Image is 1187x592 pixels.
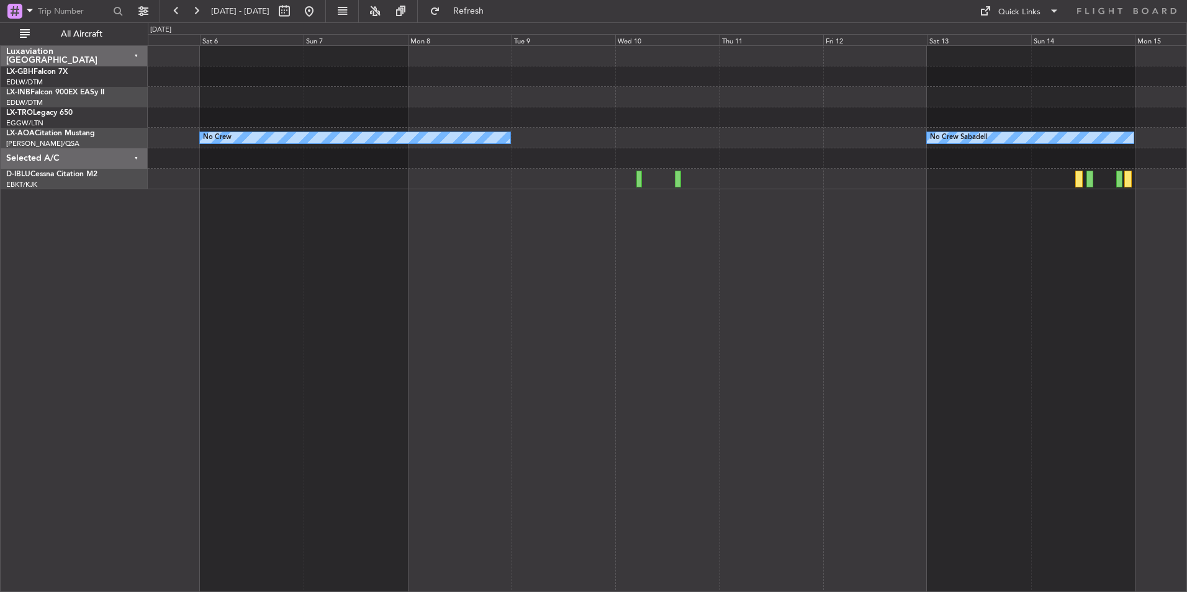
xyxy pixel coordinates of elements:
button: Refresh [424,1,499,21]
span: LX-GBH [6,68,34,76]
button: Quick Links [973,1,1065,21]
div: No Crew [203,128,232,147]
input: Trip Number [38,2,109,20]
a: EDLW/DTM [6,78,43,87]
a: LX-AOACitation Mustang [6,130,95,137]
span: Refresh [443,7,495,16]
div: Fri 5 [96,34,200,45]
div: Tue 9 [512,34,615,45]
div: Sat 6 [200,34,304,45]
a: EBKT/KJK [6,180,37,189]
div: Mon 8 [408,34,512,45]
a: LX-TROLegacy 650 [6,109,73,117]
span: LX-INB [6,89,30,96]
div: Quick Links [998,6,1040,19]
span: [DATE] - [DATE] [211,6,269,17]
div: Fri 12 [823,34,927,45]
span: LX-AOA [6,130,35,137]
div: No Crew Sabadell [930,128,988,147]
div: [DATE] [150,25,171,35]
a: D-IBLUCessna Citation M2 [6,171,97,178]
span: All Aircraft [32,30,131,38]
a: EGGW/LTN [6,119,43,128]
button: All Aircraft [14,24,135,44]
div: Wed 10 [615,34,719,45]
div: Sat 13 [927,34,1031,45]
div: Thu 11 [720,34,823,45]
div: Sun 7 [304,34,407,45]
span: LX-TRO [6,109,33,117]
a: EDLW/DTM [6,98,43,107]
a: LX-GBHFalcon 7X [6,68,68,76]
span: D-IBLU [6,171,30,178]
a: [PERSON_NAME]/QSA [6,139,79,148]
a: LX-INBFalcon 900EX EASy II [6,89,104,96]
div: Sun 14 [1031,34,1135,45]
